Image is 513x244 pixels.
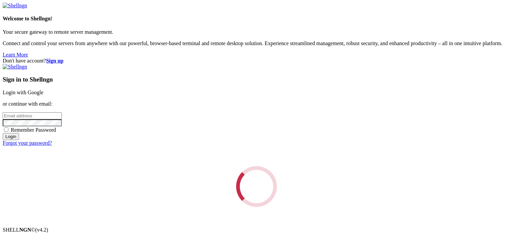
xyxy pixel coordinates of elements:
[3,112,62,119] input: Email address
[19,227,31,233] b: NGN
[3,3,27,9] img: Shellngn
[3,52,28,57] a: Learn More
[3,140,52,146] a: Forgot your password?
[11,127,56,133] span: Remember Password
[35,227,48,233] span: 4.2.0
[230,160,283,213] div: Loading...
[4,127,8,132] input: Remember Password
[3,40,510,46] p: Connect and control your servers from anywhere with our powerful, browser-based terminal and remo...
[3,133,19,140] input: Login
[3,227,48,233] span: SHELL ©
[3,90,43,95] a: Login with Google
[3,58,510,64] div: Don't have account?
[3,101,510,107] p: or continue with email:
[3,16,510,22] h4: Welcome to Shellngn!
[3,29,510,35] p: Your secure gateway to remote server management.
[46,58,63,64] a: Sign up
[3,76,510,83] h3: Sign in to Shellngn
[3,64,27,70] img: Shellngn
